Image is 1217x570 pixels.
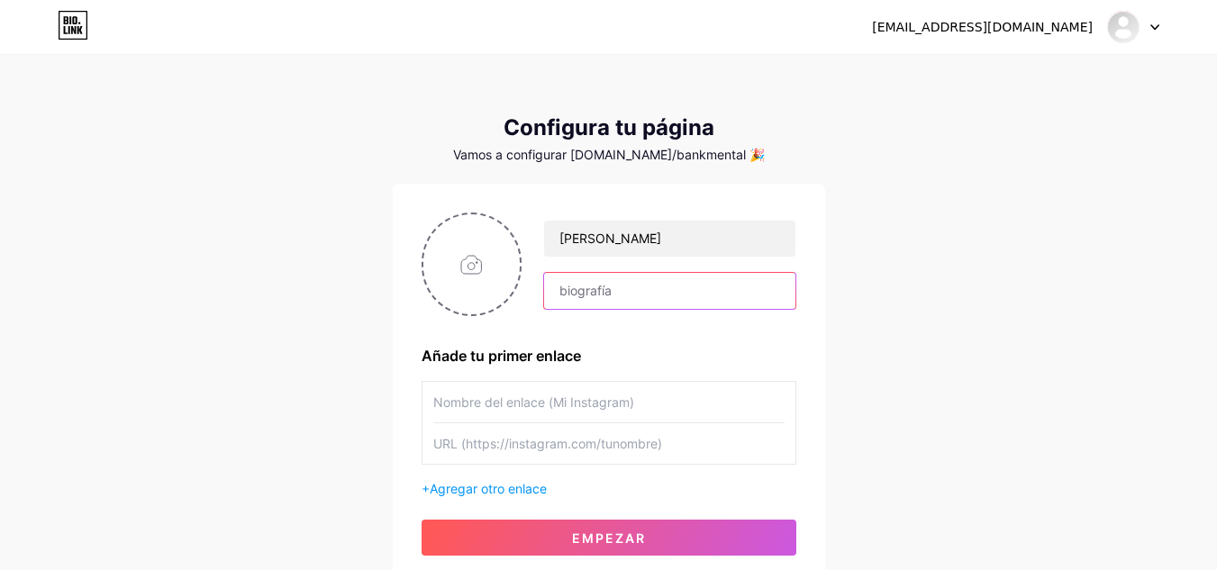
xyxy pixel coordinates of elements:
input: Su nombre [544,221,795,257]
font: Vamos a configurar [DOMAIN_NAME]/bankmental 🎉 [453,147,765,162]
input: biografía [544,273,795,309]
font: [EMAIL_ADDRESS][DOMAIN_NAME] [872,20,1093,34]
font: Empezar [572,530,646,546]
input: URL (https://instagram.com/tunombre) [433,423,785,464]
button: Empezar [422,520,796,556]
font: + [422,481,430,496]
font: Añade tu primer enlace [422,347,581,365]
img: bancomental [1106,10,1140,44]
font: Agregar otro enlace [430,481,547,496]
input: Nombre del enlace (Mi Instagram) [433,382,785,422]
font: Configura tu página [504,114,714,140]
